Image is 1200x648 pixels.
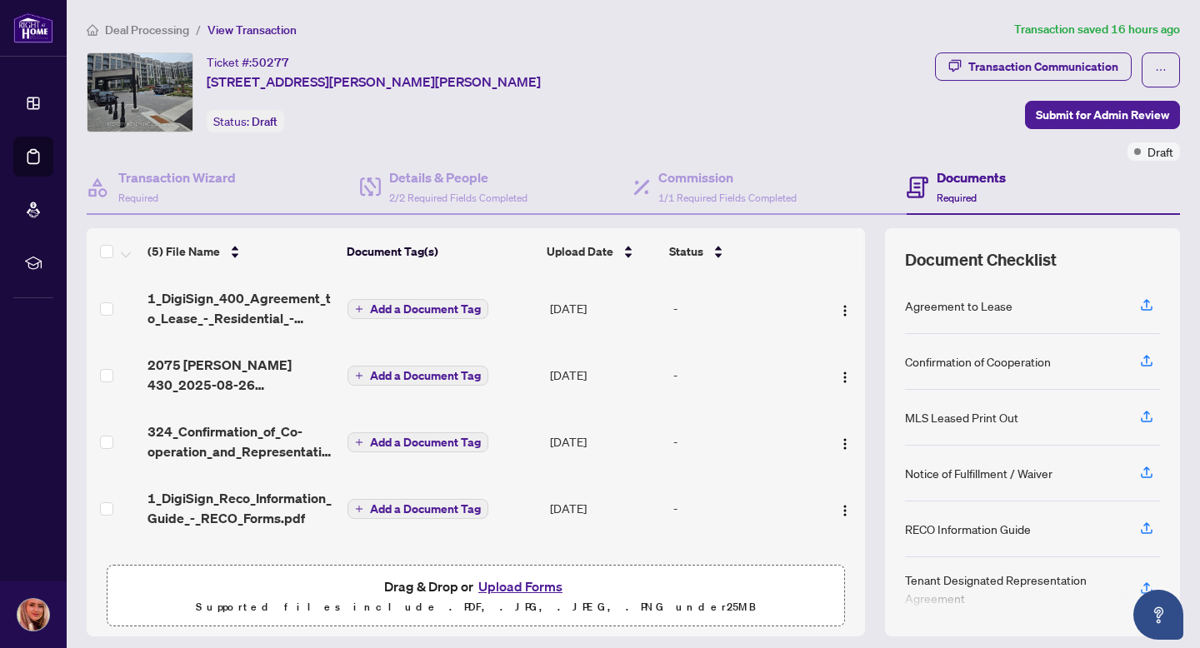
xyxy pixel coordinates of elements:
img: Logo [838,304,852,317]
h4: Details & People [389,167,527,187]
span: Required [118,192,158,204]
span: 2/2 Required Fields Completed [389,192,527,204]
button: Add a Document Tag [347,298,488,320]
button: Add a Document Tag [347,498,488,520]
span: Submit for Admin Review [1036,102,1169,128]
button: Add a Document Tag [347,299,488,319]
div: Status: [207,110,284,132]
div: - [673,299,814,317]
span: Add a Document Tag [370,436,481,448]
span: Draft [1147,142,1173,161]
span: Add a Document Tag [370,503,481,515]
img: Profile Icon [17,599,49,631]
button: Logo [832,295,858,322]
span: Deal Processing [105,22,189,37]
span: Required [937,192,977,204]
div: Tenant Designated Representation Agreement [905,571,1120,607]
div: Agreement to Lease [905,297,1012,315]
span: plus [355,505,363,513]
span: 324_Confirmation_of_Co-operation_and_Representation_-_Tenant_Landlord_-_PropTx-OREA__1_.pdf [147,421,334,461]
div: Transaction Communication [968,53,1118,80]
span: Upload Date [547,242,613,261]
button: Logo [832,361,858,388]
th: (5) File Name [141,228,340,275]
div: - [673,366,814,384]
div: - [673,432,814,451]
p: Supported files include .PDF, .JPG, .JPEG, .PNG under 25 MB [117,597,834,617]
li: / [196,20,201,39]
span: 1_DigiSign_Reco_Information_Guide_-_RECO_Forms.pdf [147,488,334,528]
td: [DATE] [543,408,667,475]
img: logo [13,12,53,43]
h4: Commission [658,167,797,187]
img: Logo [838,504,852,517]
span: plus [355,371,363,380]
button: Add a Document Tag [347,365,488,386]
span: 50277 [252,55,289,70]
button: Add a Document Tag [347,431,488,453]
span: ellipsis [1155,64,1167,76]
th: Document Tag(s) [340,228,541,275]
span: Add a Document Tag [370,303,481,315]
span: plus [355,305,363,313]
button: Open asap [1133,590,1183,640]
h4: Documents [937,167,1006,187]
button: Transaction Communication [935,52,1132,81]
div: Notice of Fulfillment / Waiver [905,464,1052,482]
img: Logo [838,371,852,384]
div: - [673,499,814,517]
span: Document Checklist [905,248,1057,272]
span: Status [669,242,703,261]
span: Draft [252,114,277,129]
td: [DATE] [543,475,667,541]
h4: Transaction Wizard [118,167,236,187]
button: Add a Document Tag [347,432,488,452]
span: View Transaction [207,22,297,37]
td: [DATE] [543,275,667,341]
img: Logo [838,437,852,451]
span: 1_DigiSign_400_Agreement_to_Lease_-_Residential_-_PropTx-OREA__1_.pdf [147,288,334,328]
img: IMG-N12288470_1.jpg [87,53,192,132]
button: Add a Document Tag [347,366,488,386]
button: Upload Forms [473,576,567,597]
div: MLS Leased Print Out [905,408,1018,426]
button: Logo [832,428,858,455]
article: Transaction saved 16 hours ago [1014,20,1180,39]
span: Add a Document Tag [370,370,481,381]
td: [DATE] [543,341,667,408]
div: RECO Information Guide [905,520,1031,538]
span: 2_DigiSign_372_Tenant_Designated_Representation_Agreement_-_PropTx-[PERSON_NAME].pdf [147,555,334,595]
span: plus [355,438,363,446]
span: 2075 [PERSON_NAME] 430_2025-08-26 11_05_07.pdf [147,355,334,395]
button: Submit for Admin Review [1025,101,1180,129]
th: Upload Date [540,228,662,275]
div: Confirmation of Cooperation [905,352,1051,371]
span: home [87,24,98,36]
span: (5) File Name [147,242,220,261]
td: [DATE] [543,541,667,608]
button: Logo [832,495,858,521]
span: 1/1 Required Fields Completed [658,192,797,204]
button: Add a Document Tag [347,499,488,519]
span: Drag & Drop or [384,576,567,597]
div: Ticket #: [207,52,289,72]
span: Drag & Drop orUpload FormsSupported files include .PDF, .JPG, .JPEG, .PNG under25MB [107,566,844,627]
span: [STREET_ADDRESS][PERSON_NAME][PERSON_NAME] [207,72,541,92]
th: Status [662,228,816,275]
